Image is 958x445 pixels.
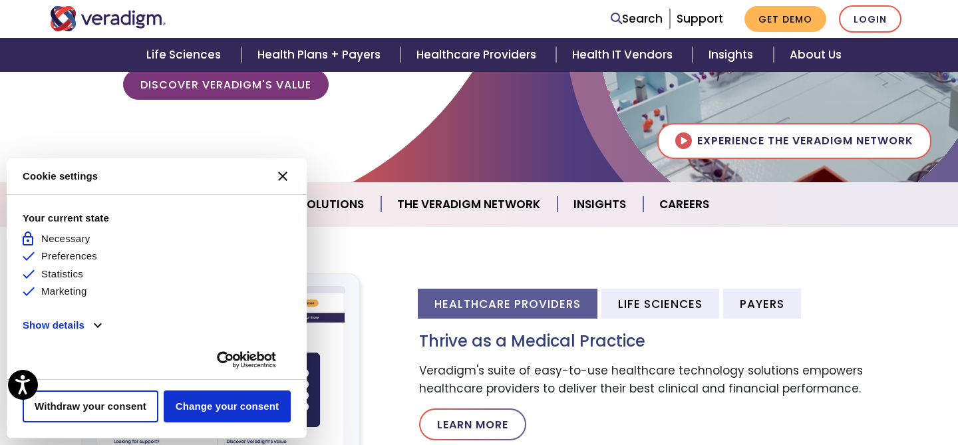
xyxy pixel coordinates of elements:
[677,11,723,27] a: Support
[164,390,291,422] button: Change your consent
[839,5,901,33] a: Login
[558,188,643,222] a: Insights
[611,10,663,28] a: Search
[23,284,291,299] li: Marketing
[744,6,826,32] a: Get Demo
[419,408,526,440] a: Learn More
[23,390,158,422] button: Withdraw your consent
[233,188,381,222] a: Explore Solutions
[419,362,908,398] p: Veradigm's suite of easy-to-use healthcare technology solutions empowers healthcare providers to ...
[123,69,329,100] a: Discover Veradigm's Value
[381,188,558,222] a: The Veradigm Network
[50,6,166,31] img: Veradigm logo
[643,188,725,222] a: Careers
[400,38,556,72] a: Healthcare Providers
[23,318,102,333] button: Show details
[23,169,98,184] strong: Cookie settings
[23,211,291,226] strong: Your current state
[774,38,858,72] a: About Us
[241,38,400,72] a: Health Plans + Payers
[601,289,719,319] li: Life Sciences
[556,38,693,72] a: Health IT Vendors
[23,267,291,282] li: Statistics
[723,289,801,319] li: Payers
[130,38,241,72] a: Life Sciences
[703,363,942,429] iframe: Drift Chat Widget
[418,289,597,319] li: Healthcare Providers
[693,38,773,72] a: Insights
[23,231,291,247] li: Necessary
[202,351,291,369] a: Usercentrics Cookiebot - opens new page
[419,332,908,351] h3: Thrive as a Medical Practice
[23,249,291,264] li: Preferences
[267,160,299,192] button: Close CMP widget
